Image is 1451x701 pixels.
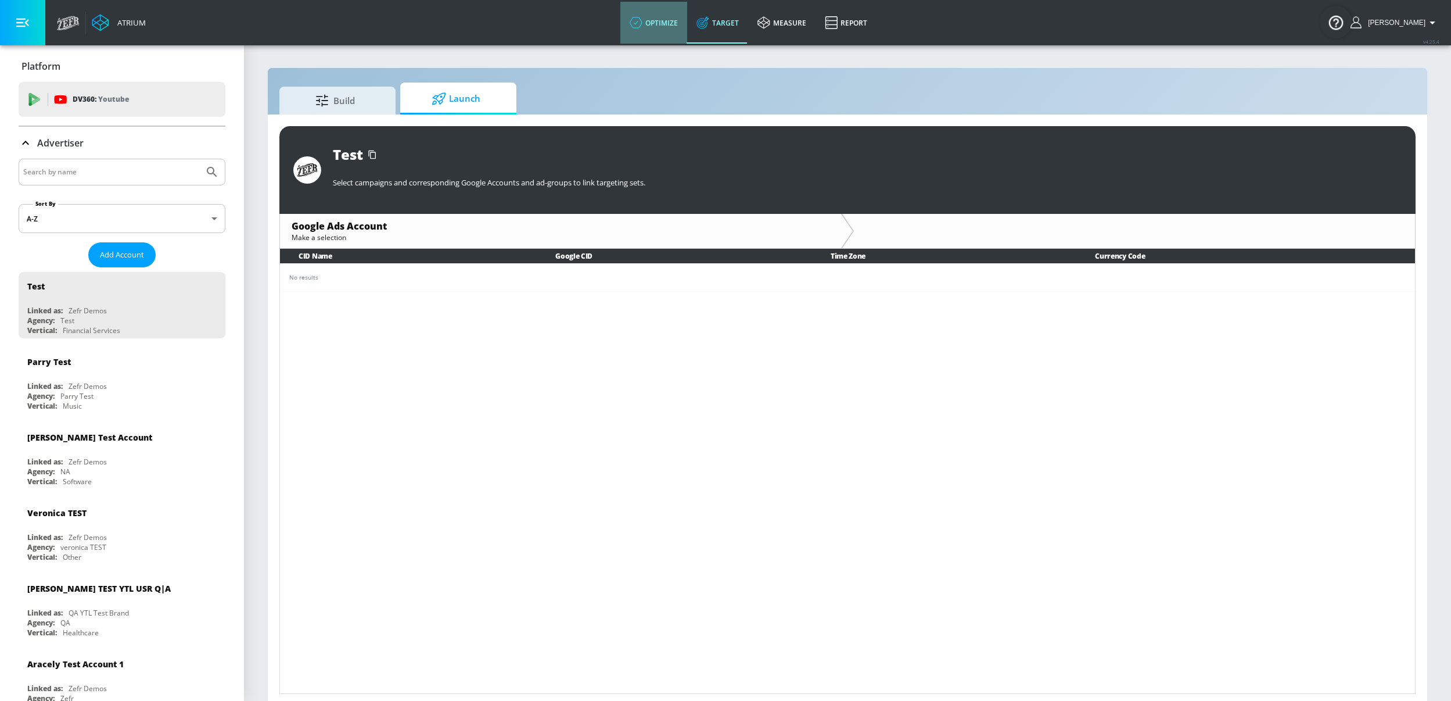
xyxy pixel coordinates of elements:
[27,316,55,326] div: Agency:
[27,532,63,542] div: Linked as:
[19,272,225,338] div: TestLinked as:Zefr DemosAgency:TestVertical:Financial Services
[69,457,107,467] div: Zefr Demos
[88,242,156,267] button: Add Account
[27,477,57,487] div: Vertical:
[1351,16,1439,30] button: [PERSON_NAME]
[27,608,63,618] div: Linked as:
[27,552,57,562] div: Vertical:
[27,507,87,518] div: Veronica TEST
[60,542,106,552] div: veronica TEST
[748,2,816,44] a: measure
[27,326,57,335] div: Vertical:
[19,50,225,83] div: Platform
[60,316,74,326] div: Test
[63,326,120,335] div: Financial Services
[816,2,877,44] a: Report
[19,423,225,489] div: [PERSON_NAME] Test AccountLinked as:Zefr DemosAgency:NAVertical:Software
[27,467,55,477] div: Agency:
[19,82,225,117] div: DV360: Youtube
[812,249,1076,263] th: Time Zone
[27,659,124,670] div: Aracely Test Account 1
[63,552,81,562] div: Other
[289,273,1406,282] div: No results
[69,608,129,618] div: QA YTL Test Brand
[27,542,55,552] div: Agency:
[60,391,94,401] div: Parry Test
[687,2,748,44] a: Target
[1320,6,1352,38] button: Open Resource Center
[92,14,146,31] a: Atrium
[113,17,146,28] div: Atrium
[292,233,829,242] div: Make a selection
[291,87,379,115] span: Build
[27,356,71,367] div: Parry Test
[98,93,129,105] p: Youtube
[27,583,171,594] div: [PERSON_NAME] TEST YTL USR Q|A
[19,499,225,565] div: Veronica TESTLinked as:Zefr DemosAgency:veronica TESTVertical:Other
[69,306,107,316] div: Zefr Demos
[27,628,57,638] div: Vertical:
[27,401,57,411] div: Vertical:
[333,177,1402,188] p: Select campaigns and corresponding Google Accounts and ad-groups to link targeting sets.
[27,432,152,443] div: [PERSON_NAME] Test Account
[69,532,107,542] div: Zefr Demos
[21,60,60,73] p: Platform
[73,93,129,106] p: DV360:
[19,204,225,233] div: A-Z
[1363,19,1425,27] span: login as: kacey.labar@zefr.com
[60,467,70,477] div: NA
[27,306,63,316] div: Linked as:
[19,574,225,641] div: [PERSON_NAME] TEST YTL USR Q|ALinked as:QA YTL Test BrandAgency:QAVertical:Healthcare
[63,401,82,411] div: Music
[63,628,99,638] div: Healthcare
[1076,249,1415,263] th: Currency Code
[19,127,225,159] div: Advertiser
[292,220,829,233] div: Google Ads Account
[27,381,63,391] div: Linked as:
[33,200,58,208] label: Sort By
[69,381,107,391] div: Zefr Demos
[280,249,537,263] th: CID Name
[23,164,199,180] input: Search by name
[37,137,84,149] p: Advertiser
[27,281,45,292] div: Test
[19,348,225,414] div: Parry TestLinked as:Zefr DemosAgency:Parry TestVertical:Music
[27,457,63,467] div: Linked as:
[537,249,812,263] th: Google CID
[1423,38,1439,45] span: v 4.25.4
[412,85,500,113] span: Launch
[27,618,55,628] div: Agency:
[620,2,687,44] a: optimize
[27,684,63,693] div: Linked as:
[27,391,55,401] div: Agency:
[60,618,70,628] div: QA
[63,477,92,487] div: Software
[333,145,363,164] div: Test
[69,684,107,693] div: Zefr Demos
[100,248,144,262] span: Add Account
[280,214,841,248] div: Google Ads AccountMake a selection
